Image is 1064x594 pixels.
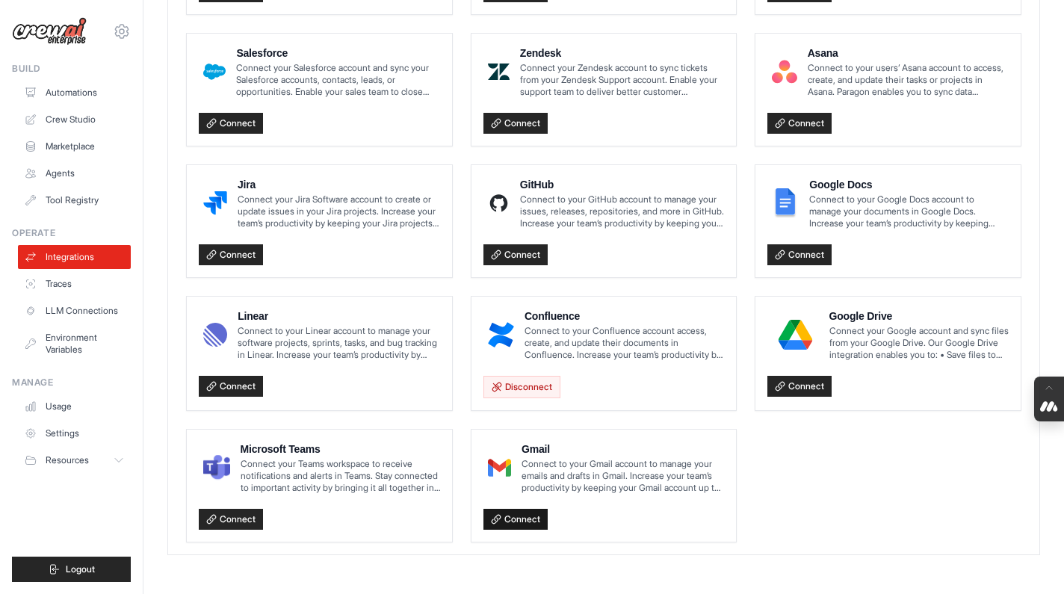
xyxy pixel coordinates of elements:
[488,57,510,87] img: Zendesk Logo
[18,272,131,296] a: Traces
[203,57,226,87] img: Salesforce Logo
[488,188,510,218] img: GitHub Logo
[18,134,131,158] a: Marketplace
[488,320,514,350] img: Confluence Logo
[238,325,439,361] p: Connect to your Linear account to manage your software projects, sprints, tasks, and bug tracking...
[18,326,131,362] a: Environment Variables
[18,421,131,445] a: Settings
[203,188,227,218] img: Jira Logo
[18,108,131,132] a: Crew Studio
[46,454,89,466] span: Resources
[236,46,439,61] h4: Salesforce
[18,299,131,323] a: LLM Connections
[989,522,1064,594] div: Widget de chat
[772,320,818,350] img: Google Drive Logo
[18,188,131,212] a: Tool Registry
[18,161,131,185] a: Agents
[525,309,724,324] h4: Confluence
[772,57,797,87] img: Asana Logo
[520,194,725,229] p: Connect to your GitHub account to manage your issues, releases, repositories, and more in GitHub....
[12,17,87,46] img: Logo
[203,320,227,350] img: Linear Logo
[809,177,1009,192] h4: Google Docs
[808,46,1009,61] h4: Asana
[18,448,131,472] button: Resources
[12,63,131,75] div: Build
[18,245,131,269] a: Integrations
[772,188,799,218] img: Google Docs Logo
[66,563,95,575] span: Logout
[203,453,230,483] img: Microsoft Teams Logo
[199,376,263,397] a: Connect
[236,62,439,98] p: Connect your Salesforce account and sync your Salesforce accounts, contacts, leads, or opportunit...
[238,309,439,324] h4: Linear
[488,453,511,483] img: Gmail Logo
[522,442,724,457] h4: Gmail
[12,227,131,239] div: Operate
[238,177,440,192] h4: Jira
[199,509,263,530] a: Connect
[520,62,725,98] p: Connect your Zendesk account to sync tickets from your Zendesk Support account. Enable your suppo...
[18,81,131,105] a: Automations
[12,557,131,582] button: Logout
[199,244,263,265] a: Connect
[989,522,1064,594] iframe: Chat Widget
[483,113,548,134] a: Connect
[241,458,440,494] p: Connect your Teams workspace to receive notifications and alerts in Teams. Stay connected to impo...
[829,325,1009,361] p: Connect your Google account and sync files from your Google Drive. Our Google Drive integration e...
[809,194,1009,229] p: Connect to your Google Docs account to manage your documents in Google Docs. Increase your team’s...
[199,113,263,134] a: Connect
[808,62,1009,98] p: Connect to your users’ Asana account to access, create, and update their tasks or projects in Asa...
[520,177,725,192] h4: GitHub
[238,194,440,229] p: Connect your Jira Software account to create or update issues in your Jira projects. Increase you...
[767,113,832,134] a: Connect
[241,442,440,457] h4: Microsoft Teams
[767,376,832,397] a: Connect
[522,458,724,494] p: Connect to your Gmail account to manage your emails and drafts in Gmail. Increase your team’s pro...
[483,244,548,265] a: Connect
[483,376,560,398] button: Disconnect
[12,377,131,389] div: Manage
[18,395,131,418] a: Usage
[520,46,725,61] h4: Zendesk
[767,244,832,265] a: Connect
[829,309,1009,324] h4: Google Drive
[483,509,548,530] a: Connect
[525,325,724,361] p: Connect to your Confluence account access, create, and update their documents in Confluence. Incr...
